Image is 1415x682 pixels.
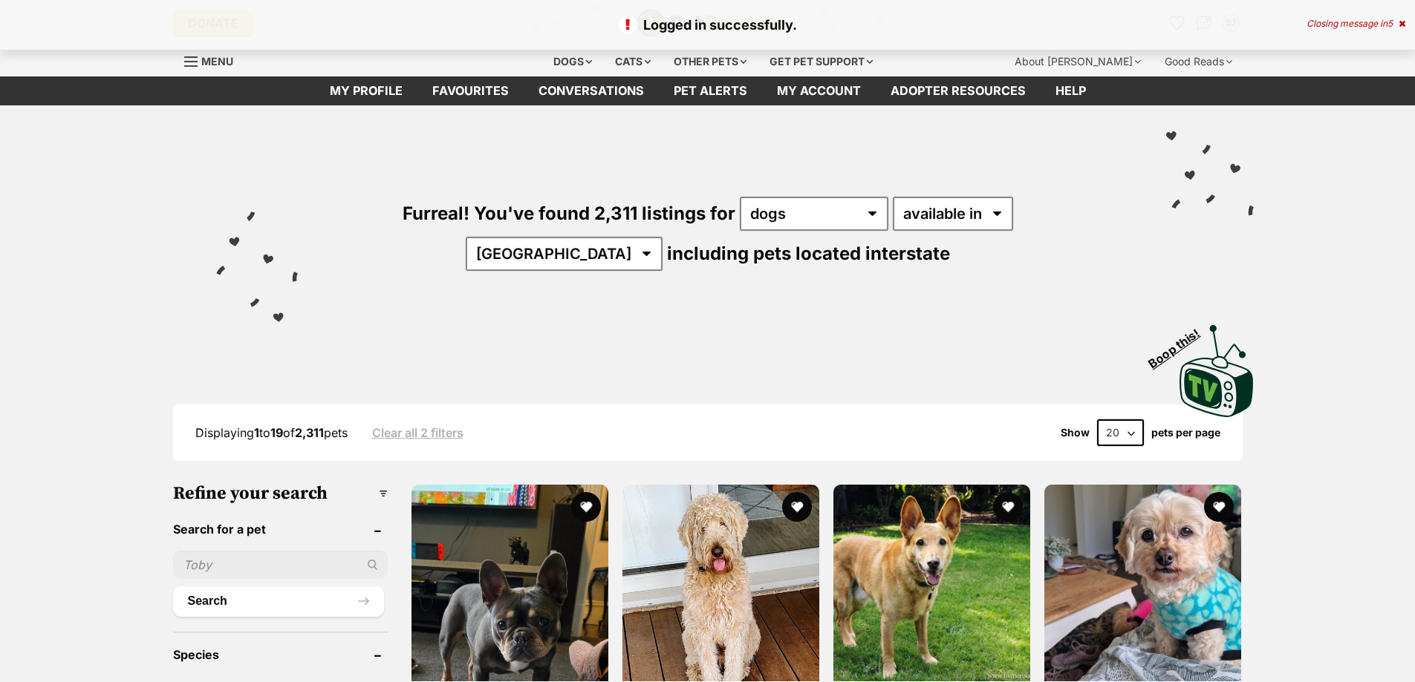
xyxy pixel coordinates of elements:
button: favourite [993,492,1023,522]
img: Marshall Uffelman - Labrador Retriever x Poodle Dog [622,485,819,681]
a: conversations [524,76,659,105]
span: Furreal! You've found 2,311 listings for [403,203,735,224]
div: Dogs [543,47,602,76]
a: Favourites [417,76,524,105]
button: favourite [782,492,812,522]
button: favourite [571,492,601,522]
a: Menu [184,47,244,73]
span: Displaying to of pets [195,425,348,440]
span: including pets located interstate [667,243,950,264]
p: Logged in successfully. [15,15,1400,35]
img: Lily Tamblyn - French Bulldog [412,485,608,681]
strong: 19 [270,425,283,440]
header: Species [173,648,388,661]
div: Other pets [663,47,757,76]
img: Teddy Belvedere - Australian Kelpie Dog [833,485,1030,681]
header: Search for a pet [173,522,388,536]
a: My account [762,76,876,105]
span: Menu [201,55,233,68]
strong: 2,311 [295,425,324,440]
a: Clear all 2 filters [372,426,463,439]
div: Get pet support [759,47,883,76]
div: Cats [605,47,661,76]
img: PetRescue TV logo [1180,325,1254,417]
button: favourite [1204,492,1234,522]
span: Show [1061,427,1090,439]
button: Search [173,586,384,616]
label: pets per page [1151,427,1220,439]
div: About [PERSON_NAME] [1004,47,1151,76]
input: Toby [173,551,388,579]
a: Pet alerts [659,76,762,105]
h3: Refine your search [173,483,388,504]
strong: 1 [254,425,259,440]
a: Adopter resources [876,76,1041,105]
a: Help [1041,76,1101,105]
a: Boop this! [1180,312,1254,420]
span: 5 [1388,18,1393,29]
div: Good Reads [1154,47,1243,76]
div: Closing message in [1307,19,1405,29]
img: Lola Silvanus - Cavalier King Charles Spaniel x Poodle (Toy) Dog [1044,485,1241,681]
a: My profile [315,76,417,105]
span: Boop this! [1145,317,1214,370]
